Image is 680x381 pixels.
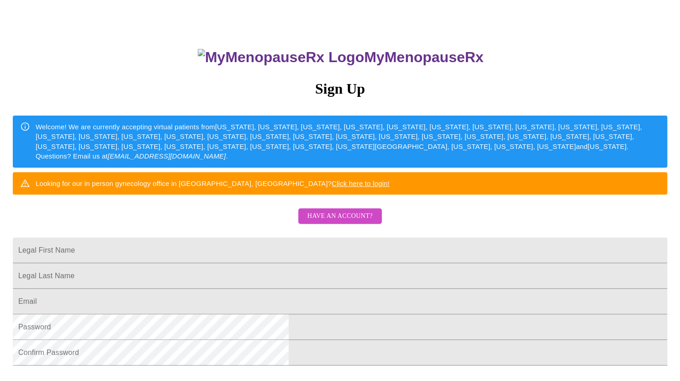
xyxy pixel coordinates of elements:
[298,208,382,224] button: Have an account?
[332,180,390,187] a: Click here to login!
[13,80,667,97] h3: Sign Up
[14,49,668,66] h3: MyMenopauseRx
[198,49,364,66] img: MyMenopauseRx Logo
[36,175,390,192] div: Looking for our in person gynecology office in [GEOGRAPHIC_DATA], [GEOGRAPHIC_DATA]?
[307,211,373,222] span: Have an account?
[296,218,384,226] a: Have an account?
[36,118,660,165] div: Welcome! We are currently accepting virtual patients from [US_STATE], [US_STATE], [US_STATE], [US...
[108,152,226,160] em: [EMAIL_ADDRESS][DOMAIN_NAME]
